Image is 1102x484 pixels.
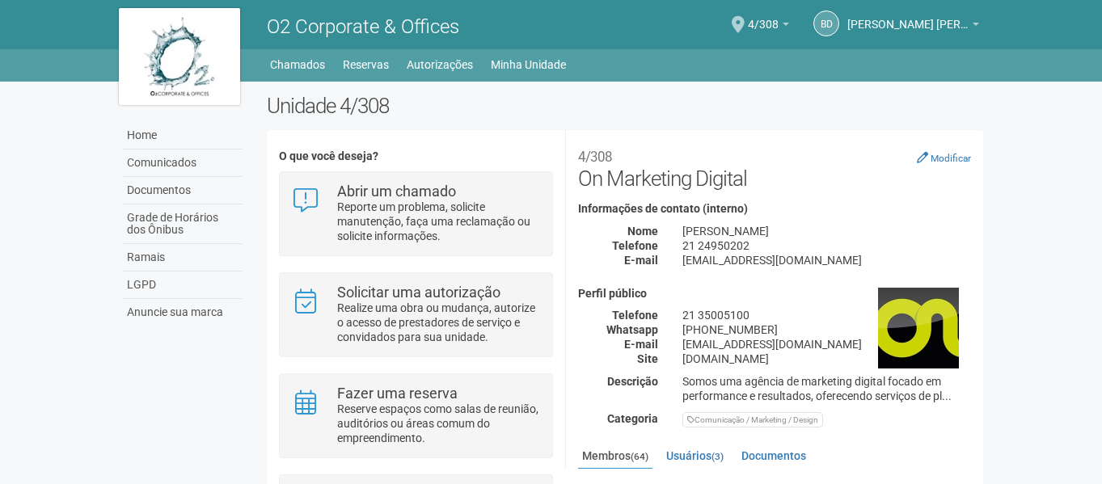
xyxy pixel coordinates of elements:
[682,412,823,427] div: Comunicação / Marketing / Design
[578,149,612,165] small: 4/308
[670,337,983,351] div: [EMAIL_ADDRESS][DOMAIN_NAME]
[612,309,658,322] strong: Telefone
[292,386,540,445] a: Fazer uma reserva Reserve espaços como salas de reunião, auditórios ou áreas comum do empreendime...
[637,352,658,365] strong: Site
[670,224,983,238] div: [PERSON_NAME]
[624,254,658,267] strong: E-mail
[270,53,325,76] a: Chamados
[123,122,243,149] a: Home
[931,153,971,164] small: Modificar
[578,142,971,191] h2: On Marketing Digital
[267,15,459,38] span: O2 Corporate & Offices
[670,308,983,322] div: 21 35005100
[670,238,983,253] div: 21 24950202
[123,177,243,204] a: Documentos
[813,11,839,36] a: Bd
[612,239,658,252] strong: Telefone
[607,412,658,425] strong: Categoria
[670,351,983,366] div: [DOMAIN_NAME]
[711,451,724,462] small: (3)
[748,2,779,31] span: 4/308
[407,53,473,76] a: Autorizações
[343,53,389,76] a: Reservas
[737,444,810,468] a: Documentos
[279,150,553,162] h4: O que você deseja?
[123,244,243,271] a: Ramais
[337,200,540,243] p: Reporte um problema, solicite manutenção, faça uma reclamação ou solicite informações.
[337,402,540,445] p: Reserve espaços como salas de reunião, auditórios ou áreas comum do empreendimento.
[847,2,969,31] span: Bárbara de Mello Teixeira Carneiro
[878,288,959,368] img: business.png
[123,271,243,299] a: LGPD
[578,203,971,215] h4: Informações de contato (interno)
[337,183,456,200] strong: Abrir um chamado
[337,301,540,344] p: Realize uma obra ou mudança, autorize o acesso de prestadores de serviço e convidados para sua un...
[578,288,971,300] h4: Perfil público
[606,323,658,336] strong: Whatsapp
[491,53,566,76] a: Minha Unidade
[337,385,458,402] strong: Fazer uma reserva
[337,284,500,301] strong: Solicitar uma autorização
[662,444,728,468] a: Usuários(3)
[670,374,983,403] div: Somos uma agência de marketing digital focado em performance e resultados, oferecendo serviços de...
[123,299,243,326] a: Anuncie sua marca
[847,20,979,33] a: [PERSON_NAME] [PERSON_NAME] [PERSON_NAME]
[624,338,658,351] strong: E-mail
[123,149,243,177] a: Comunicados
[627,225,658,238] strong: Nome
[123,204,243,244] a: Grade de Horários dos Ônibus
[917,151,971,164] a: Modificar
[119,8,240,105] img: logo.jpg
[670,253,983,267] div: [EMAIL_ADDRESS][DOMAIN_NAME]
[292,285,540,344] a: Solicitar uma autorização Realize uma obra ou mudança, autorize o acesso de prestadores de serviç...
[670,322,983,337] div: [PHONE_NUMBER]
[578,444,652,470] a: Membros(64)
[607,375,658,388] strong: Descrição
[748,20,789,33] a: 4/308
[292,184,540,243] a: Abrir um chamado Reporte um problema, solicite manutenção, faça uma reclamação ou solicite inform...
[267,94,984,118] h2: Unidade 4/308
[631,451,648,462] small: (64)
